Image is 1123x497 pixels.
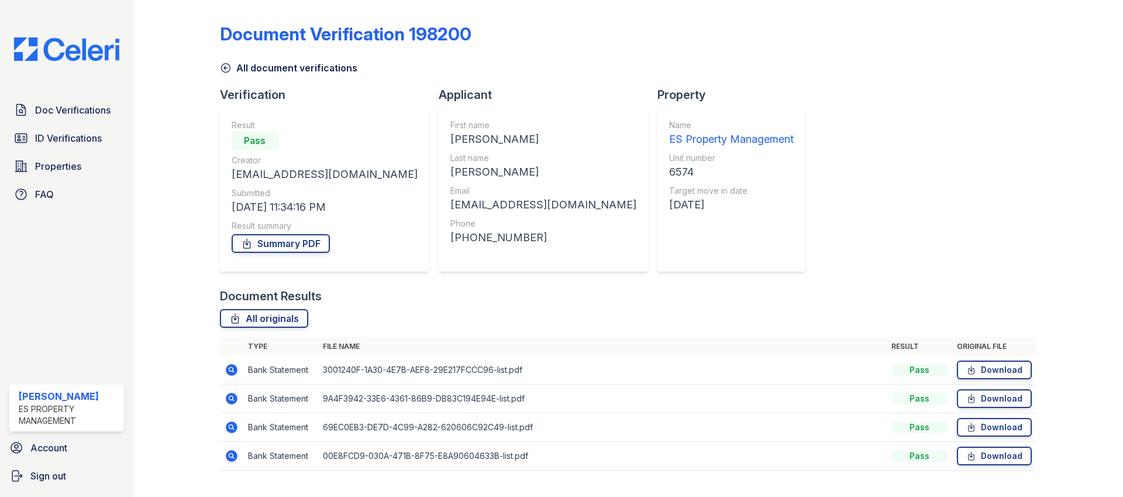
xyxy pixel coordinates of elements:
div: First name [450,119,636,131]
span: Doc Verifications [35,103,111,117]
div: [EMAIL_ADDRESS][DOMAIN_NAME] [232,166,418,183]
div: Pass [891,450,948,462]
a: Name ES Property Management [669,119,794,148]
div: Submitted [232,187,418,199]
td: Bank Statement [243,413,318,442]
div: ES Property Management [19,403,119,427]
span: Account [30,441,67,455]
div: Document Results [220,288,322,304]
td: 69EC0EB3-DE7D-4C99-A282-620606C92C49-list.pdf [318,413,887,442]
div: Verification [220,87,439,103]
td: Bank Statement [243,442,318,471]
a: Download [957,361,1032,379]
a: Account [5,436,129,460]
div: Phone [450,218,636,229]
div: [EMAIL_ADDRESS][DOMAIN_NAME] [450,197,636,213]
div: Result summary [232,220,418,232]
td: Bank Statement [243,356,318,385]
div: [PERSON_NAME] [450,131,636,148]
td: 00E8FCD9-030A-471B-8F75-E8A90604633B-list.pdf [318,442,887,471]
span: Properties [35,159,81,173]
th: Original file [952,337,1036,356]
th: Type [243,337,318,356]
a: Download [957,447,1032,465]
a: All document verifications [220,61,357,75]
span: FAQ [35,187,54,201]
a: Download [957,389,1032,408]
div: Name [669,119,794,131]
span: Sign out [30,469,66,483]
a: All originals [220,309,308,328]
div: Pass [891,421,948,433]
div: [PERSON_NAME] [19,389,119,403]
a: Doc Verifications [9,98,124,122]
th: Result [887,337,952,356]
div: Result [232,119,418,131]
div: Target move in date [669,185,794,197]
div: [DATE] [669,197,794,213]
div: ES Property Management [669,131,794,148]
div: Applicant [439,87,657,103]
a: Properties [9,155,124,178]
div: Property [657,87,815,103]
div: Pass [891,364,948,376]
th: File name [318,337,887,356]
a: Summary PDF [232,234,330,253]
div: Creator [232,155,418,166]
td: Bank Statement [243,385,318,413]
td: 9A4F3942-33E6-4361-86B9-DB83C194E94E-list.pdf [318,385,887,413]
td: 3001240F-1A30-4E7B-AEF8-29E217FCCC96-list.pdf [318,356,887,385]
div: Unit number [669,152,794,164]
a: ID Verifications [9,126,124,150]
img: CE_Logo_Blue-a8612792a0a2168367f1c8372b55b34899dd931a85d93a1a3d3e32e68fde9ad4.png [5,37,129,61]
a: FAQ [9,183,124,206]
div: Pass [232,131,278,150]
div: Pass [891,393,948,405]
a: Download [957,418,1032,437]
span: ID Verifications [35,131,102,145]
a: Sign out [5,464,129,488]
div: Email [450,185,636,197]
div: [PERSON_NAME] [450,164,636,180]
div: Document Verification 198200 [220,23,471,44]
div: Last name [450,152,636,164]
div: 6574 [669,164,794,180]
div: [DATE] 11:34:16 PM [232,199,418,215]
div: [PHONE_NUMBER] [450,229,636,246]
